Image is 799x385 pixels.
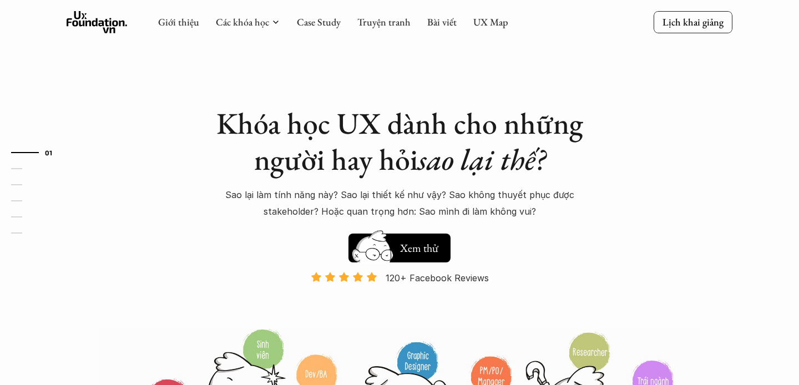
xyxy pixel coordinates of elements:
em: sao lại thế? [418,140,545,179]
a: Truyện tranh [357,16,411,28]
a: Bài viết [427,16,457,28]
a: UX Map [473,16,508,28]
h1: Khóa học UX dành cho những người hay hỏi [205,105,594,178]
a: Case Study [297,16,341,28]
a: Giới thiệu [158,16,199,28]
p: Sao lại làm tính năng này? Sao lại thiết kế như vậy? Sao không thuyết phục được stakeholder? Hoặc... [205,186,594,220]
a: Các khóa học [216,16,269,28]
a: Lịch khai giảng [654,11,732,33]
h5: Xem thử [398,240,439,256]
strong: 01 [45,148,53,156]
a: Xem thử [348,228,451,262]
a: 01 [11,146,64,159]
p: Lịch khai giảng [663,16,724,28]
a: 120+ Facebook Reviews [301,271,498,327]
p: 120+ Facebook Reviews [386,270,489,286]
